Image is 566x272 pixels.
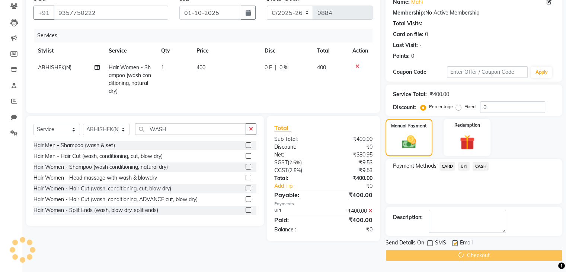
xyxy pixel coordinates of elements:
div: ( ) [269,159,323,167]
div: Hair Women - Shampoo (wash conditioning, natural dry) [33,163,168,171]
div: Total Visits: [393,20,422,28]
span: CARD [439,162,455,171]
span: 2.5% [290,167,301,173]
div: ₹0 [323,226,378,234]
div: Hair Men - Hair Cut (wash, conditioning, cut, blow dry) [33,152,163,160]
input: Enter Offer / Coupon Code [447,66,528,78]
th: Price [192,42,260,59]
span: CGST [274,167,288,174]
div: ₹0 [332,182,378,190]
div: Net: [269,151,323,159]
div: Service Total: [393,91,427,98]
div: ( ) [269,167,323,174]
div: Services [34,29,378,42]
div: ₹400.00 [430,91,449,98]
th: Total [312,42,348,59]
div: ₹400.00 [323,207,378,215]
span: 0 % [279,64,288,72]
div: Description: [393,214,423,221]
input: Search by Name/Mobile/Email/Code [54,6,168,20]
div: Points: [393,52,410,60]
div: 0 [411,52,414,60]
div: ₹400.00 [323,215,378,224]
div: Sub Total: [269,135,323,143]
div: Card on file: [393,31,423,38]
span: Payment Methods [393,162,437,170]
img: _cash.svg [397,134,420,150]
div: ₹400.00 [323,174,378,182]
button: Apply [531,67,552,78]
div: Discount: [393,104,416,111]
div: - [419,41,422,49]
input: Search or Scan [135,123,246,135]
a: Add Tip [269,182,332,190]
div: No Active Membership [393,9,555,17]
label: Fixed [464,103,476,110]
span: 2.5% [289,159,300,165]
th: Stylist [33,42,104,59]
button: +91 [33,6,54,20]
div: ₹0 [323,143,378,151]
span: 1 [161,64,164,71]
th: Qty [157,42,192,59]
label: Percentage [429,103,453,110]
div: Discount: [269,143,323,151]
div: Last Visit: [393,41,418,49]
div: Hair Men - Shampoo (wash & set) [33,142,115,149]
div: Total: [269,174,323,182]
span: 0 F [265,64,272,72]
div: Hair Women - Hair Cut (wash, conditioning, cut, blow dry) [33,185,171,193]
div: ₹9.53 [323,159,378,167]
div: Coupon Code [393,68,447,76]
th: Action [348,42,372,59]
div: ₹9.53 [323,167,378,174]
span: | [275,64,276,72]
div: ₹380.95 [323,151,378,159]
span: CASH [473,162,489,171]
div: Membership: [393,9,425,17]
th: Disc [260,42,312,59]
img: _gift.svg [455,133,479,152]
span: 400 [196,64,205,71]
span: Total [274,124,291,132]
label: Redemption [454,122,480,129]
span: SMS [435,239,446,248]
span: Email [460,239,473,248]
span: Send Details On [386,239,424,248]
th: Service [104,42,157,59]
div: UPI [269,207,323,215]
div: Payable: [269,190,323,199]
div: Balance : [269,226,323,234]
span: UPI [458,162,470,171]
div: Payments [274,201,372,207]
div: Paid: [269,215,323,224]
div: 0 [425,31,428,38]
label: Manual Payment [391,123,427,129]
span: SGST [274,159,288,166]
div: Hair Women - Head massage with wash & blowdry [33,174,157,182]
span: ABHISHEK(N) [38,64,71,71]
div: Hair Women - Split Ends (wash, blow dry, split ends) [33,206,158,214]
div: ₹400.00 [323,135,378,143]
div: Hair Women - Hair Cut (wash, conditioning, ADVANCE cut, blow dry) [33,196,198,203]
span: Hair Women - Shampoo (wash conditioning, natural dry) [109,64,151,94]
div: ₹400.00 [323,190,378,199]
span: 400 [317,64,326,71]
